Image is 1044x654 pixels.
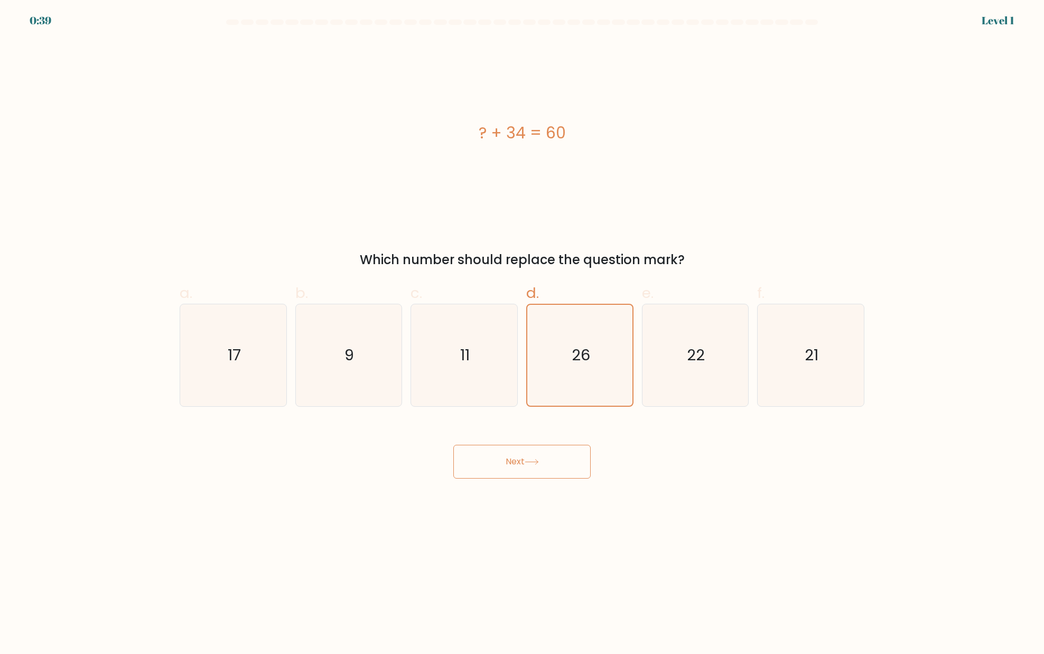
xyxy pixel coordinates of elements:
span: f. [757,283,765,303]
span: d. [526,283,539,303]
text: 22 [687,345,705,366]
div: Which number should replace the question mark? [186,250,858,269]
div: Level 1 [982,13,1014,29]
text: 9 [345,345,355,366]
text: 17 [228,345,241,366]
span: c. [411,283,422,303]
span: b. [295,283,308,303]
text: 21 [805,345,819,366]
text: 26 [572,345,590,366]
span: e. [642,283,654,303]
span: a. [180,283,192,303]
div: ? + 34 = 60 [180,121,864,145]
text: 11 [461,345,470,366]
div: 0:39 [30,13,51,29]
button: Next [453,445,591,479]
